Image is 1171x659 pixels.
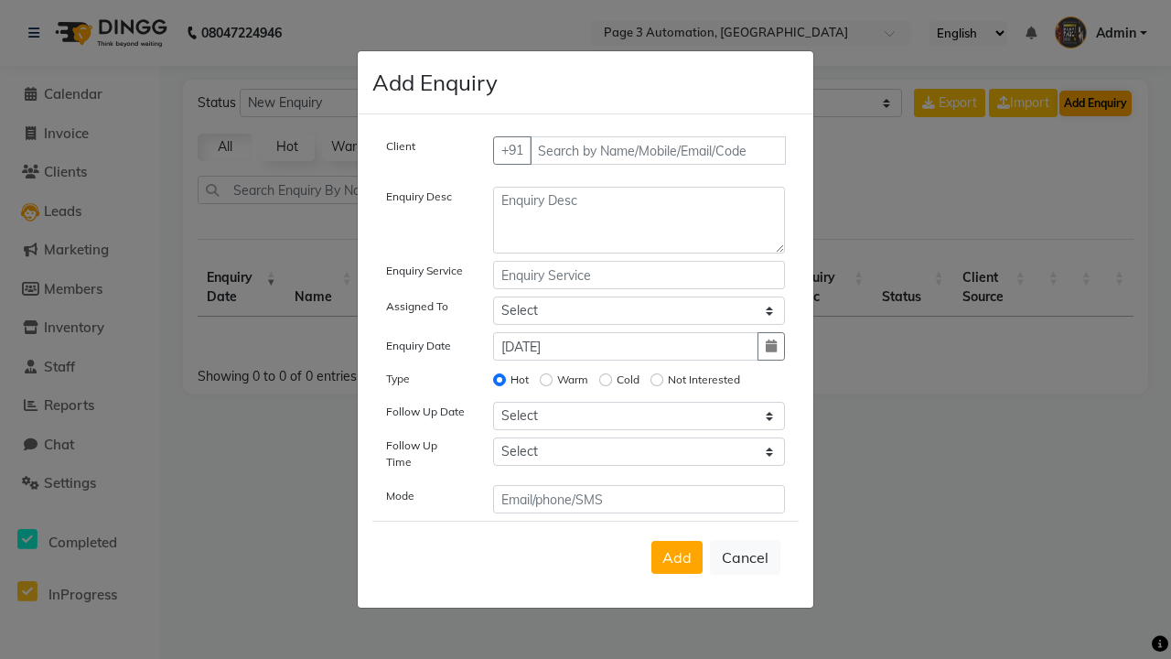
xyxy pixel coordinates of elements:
[510,372,529,388] label: Hot
[493,136,532,165] button: +91
[530,136,787,165] input: Search by Name/Mobile/Email/Code
[668,372,740,388] label: Not Interested
[386,338,451,354] label: Enquiry Date
[386,488,414,504] label: Mode
[557,372,588,388] label: Warm
[386,298,448,315] label: Assigned To
[617,372,639,388] label: Cold
[386,404,465,420] label: Follow Up Date
[493,261,786,289] input: Enquiry Service
[651,541,703,574] button: Add
[386,189,452,205] label: Enquiry Desc
[372,66,498,99] h4: Add Enquiry
[386,438,466,470] label: Follow Up Time
[710,540,780,575] button: Cancel
[386,371,410,387] label: Type
[386,138,415,155] label: Client
[493,485,786,513] input: Email/phone/SMS
[386,263,463,279] label: Enquiry Service
[662,548,692,567] span: Add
